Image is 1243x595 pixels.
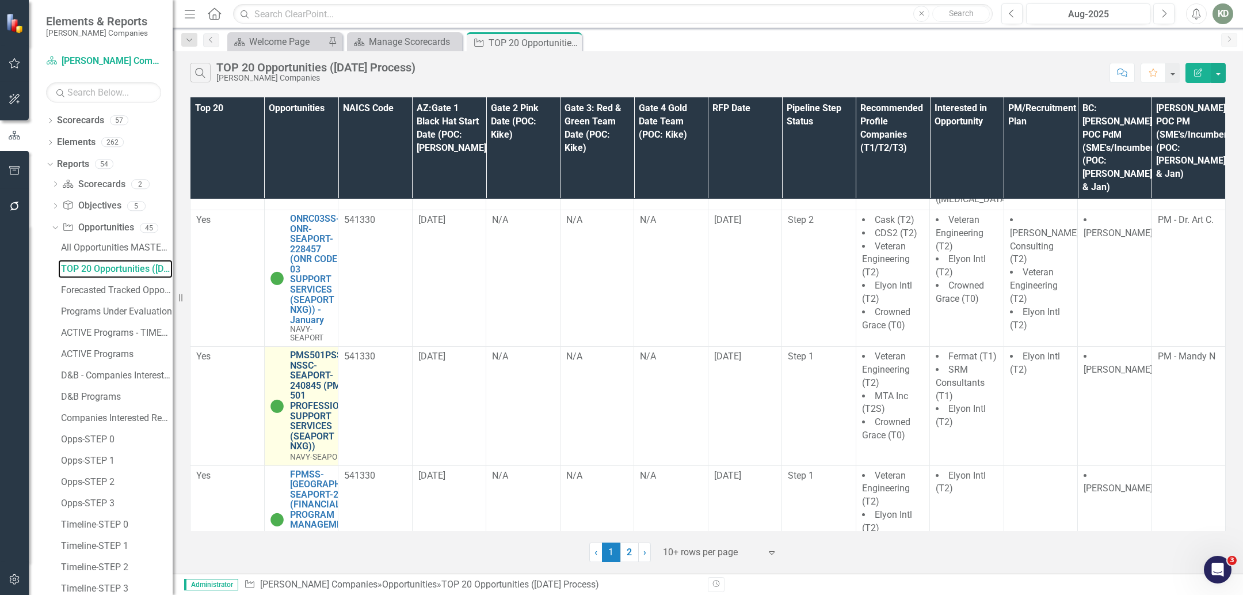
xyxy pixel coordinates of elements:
a: TOP 20 Opportunities ([DATE] Process) [58,260,173,278]
span: Yes [196,470,211,481]
div: N/A [566,350,628,363]
td: Double-Click to Edit [930,210,1004,346]
span: ‹ [594,547,597,558]
a: Manage Scorecards [350,35,459,49]
td: Double-Click to Edit Right Click for Context Menu [264,346,338,465]
td: Double-Click to Edit [708,210,782,346]
a: Opps-STEP 1 [58,452,173,470]
td: Double-Click to Edit Right Click for Context Menu [264,465,338,592]
div: » » [244,578,699,592]
span: PM - Dr. Art C. [1158,214,1214,225]
iframe: Intercom live chat [1204,556,1231,583]
td: Double-Click to Edit [708,346,782,465]
div: 54 [95,159,113,169]
td: Double-Click to Edit [1078,210,1152,346]
button: Search [932,6,990,22]
span: Veteran Engineering (T2) [936,214,983,252]
td: Double-Click to Edit [1004,210,1078,346]
button: KD [1213,3,1233,24]
td: Double-Click to Edit [634,346,708,465]
td: Double-Click to Edit [560,465,634,592]
img: tab_domain_overview_orange.svg [31,67,40,76]
td: Double-Click to Edit [782,210,856,346]
span: [PERSON_NAME] [1084,228,1153,238]
div: Timeline-STEP 0 [61,520,173,530]
span: SRM Consultants (T1) [936,364,985,401]
div: Aug-2025 [1030,7,1146,21]
a: PMS501PSS-NSSC-SEAPORT-240845 (PMS 501 PROFESSIONAL SUPPORT SERVICES (SEAPORT NXG)) [290,350,357,452]
img: Active [270,399,284,413]
div: N/A [566,469,628,483]
a: Forecasted Tracked Opportunities [58,281,173,300]
a: D&B - Companies Interested Report [58,366,173,385]
img: logo_orange.svg [18,18,28,28]
button: Aug-2025 [1026,3,1150,24]
div: Companies Interested Report [61,413,173,423]
span: Veteran Engineering (T2) [862,351,910,388]
div: 5 [127,201,146,211]
span: Elyon Intl (T2) [936,403,986,427]
span: Crowned Grace (T0) [862,306,910,331]
div: Manage Scorecards [369,35,459,49]
td: Double-Click to Edit [486,465,561,592]
input: Search ClearPoint... [233,4,993,24]
td: Double-Click to Edit [930,346,1004,465]
span: CDS2 (T2) [875,228,917,238]
td: Double-Click to Edit [412,465,486,592]
div: TOP 20 Opportunities ([DATE] Process) [441,579,599,590]
td: Double-Click to Edit [338,465,413,592]
a: Reports [57,158,89,171]
span: Search [949,9,974,18]
span: 541330 [344,470,375,481]
td: Double-Click to Edit [486,346,561,465]
span: Cask (T2) [875,214,914,225]
td: Double-Click to Edit [856,210,930,346]
div: Forecasted Tracked Opportunities [61,285,173,295]
div: 262 [101,138,124,147]
span: Elyon Intl (T2) [936,253,986,278]
span: [DATE] [714,470,741,481]
td: Double-Click to Edit [560,210,634,346]
td: Double-Click to Edit [190,210,265,346]
span: [DATE] [418,351,445,362]
td: Double-Click to Edit [782,465,856,592]
td: Double-Click to Edit [634,465,708,592]
a: ACTIVE Programs - TIMELINE View [58,324,173,342]
span: [DATE] [418,214,445,225]
td: Double-Click to Edit [1152,346,1226,465]
span: [PERSON_NAME] [1084,364,1153,375]
td: Double-Click to Edit [560,346,634,465]
div: Domain: [DOMAIN_NAME] [30,30,127,39]
div: Domain Overview [44,68,103,75]
div: TOP 20 Opportunities ([DATE] Process) [489,36,579,50]
td: Double-Click to Edit [190,465,265,592]
span: Veteran Engineering (T2) [1010,267,1058,304]
span: Elyon Intl (T2) [936,470,986,494]
small: [PERSON_NAME] Companies [46,28,148,37]
a: Timeline-STEP 0 [58,516,173,534]
span: Veteran Engineering (T2) [862,470,910,507]
div: ACTIVE Programs [61,349,173,359]
td: Double-Click to Edit [856,346,930,465]
div: Keywords by Traffic [127,68,194,75]
td: Double-Click to Edit [708,465,782,592]
a: Objectives [62,199,121,213]
div: Timeline-STEP 2 [61,562,173,573]
div: Opps-STEP 0 [61,434,173,445]
a: [PERSON_NAME] Companies [260,579,378,590]
div: N/A [492,214,554,227]
img: website_grey.svg [18,30,28,39]
span: Elements & Reports [46,14,148,28]
span: Crowned Grace (T0) [936,280,984,304]
a: Opps-STEP 2 [58,473,173,491]
img: Active [270,271,284,285]
a: Opps-STEP 3 [58,494,173,513]
img: ClearPoint Strategy [6,13,26,33]
span: Administrator [184,579,238,590]
a: ONRC03SS-ONR-SEAPORT-228457 (ONR CODE 03 SUPPORT SERVICES (SEAPORT NXG)) - January [290,214,340,325]
div: [PERSON_NAME] Companies [216,74,415,82]
td: Double-Click to Edit [190,346,265,465]
div: D&B Programs [61,392,173,402]
span: 1 [602,543,620,562]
